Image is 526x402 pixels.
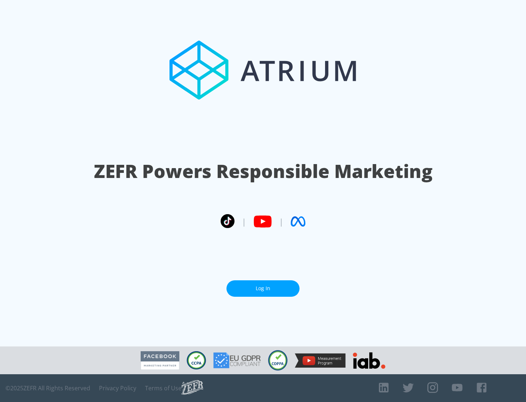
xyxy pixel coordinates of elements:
span: | [279,216,283,227]
a: Log In [226,280,300,297]
span: | [242,216,246,227]
a: Terms of Use [145,384,182,392]
span: © 2025 ZEFR All Rights Reserved [5,384,90,392]
a: Privacy Policy [99,384,136,392]
img: Facebook Marketing Partner [141,351,179,370]
img: IAB [353,352,385,369]
h1: ZEFR Powers Responsible Marketing [94,159,432,184]
img: CCPA Compliant [187,351,206,369]
img: GDPR Compliant [213,352,261,368]
img: COPPA Compliant [268,350,287,371]
img: YouTube Measurement Program [295,353,346,368]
